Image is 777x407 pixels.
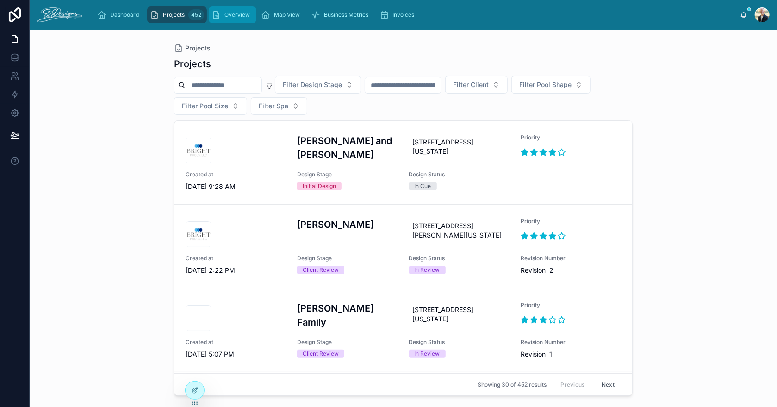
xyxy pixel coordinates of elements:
[147,6,207,23] a: Projects452
[185,44,211,53] span: Projects
[186,255,286,262] span: Created at
[478,381,547,388] span: Showing 30 of 452 results
[94,6,145,23] a: Dashboard
[186,350,286,359] span: [DATE] 5:07 PM
[303,182,336,190] div: Initial Design
[377,6,421,23] a: Invoices
[303,350,339,358] div: Client Review
[453,80,489,89] span: Filter Client
[297,255,398,262] span: Design Stage
[37,7,82,22] img: App logo
[521,338,621,346] span: Revision Number
[275,76,361,94] button: Select Button
[274,11,300,19] span: Map View
[283,80,342,89] span: Filter Design Stage
[519,80,572,89] span: Filter Pool Shape
[392,11,414,19] span: Invoices
[409,171,510,178] span: Design Status
[595,377,621,392] button: Next
[297,301,398,329] h3: [PERSON_NAME] Family
[324,11,368,19] span: Business Metrics
[174,57,211,70] h1: Projects
[297,171,398,178] span: Design Stage
[521,218,621,225] span: Priority
[297,134,398,162] h3: [PERSON_NAME] and [PERSON_NAME]
[413,221,506,240] span: [STREET_ADDRESS][PERSON_NAME][US_STATE]
[209,6,256,23] a: Overview
[174,44,211,53] a: Projects
[415,266,440,274] div: In Review
[186,182,286,191] span: [DATE] 9:28 AM
[445,76,508,94] button: Select Button
[413,138,506,156] span: [STREET_ADDRESS][US_STATE]
[258,6,306,23] a: Map View
[186,171,286,178] span: Created at
[297,338,398,346] span: Design Stage
[297,218,398,232] h3: [PERSON_NAME]
[521,134,621,141] span: Priority
[90,5,740,25] div: scrollable content
[174,121,632,204] a: [PERSON_NAME] and [PERSON_NAME][STREET_ADDRESS][US_STATE]PriorityCreated at[DATE] 9:28 AMDesign S...
[308,6,375,23] a: Business Metrics
[303,266,339,274] div: Client Review
[174,288,632,372] a: [PERSON_NAME] Family[STREET_ADDRESS][US_STATE]PriorityCreated at[DATE] 5:07 PMDesign StageClient ...
[259,101,288,111] span: Filter Spa
[413,305,506,324] span: [STREET_ADDRESS][US_STATE]
[110,11,139,19] span: Dashboard
[174,204,632,288] a: [PERSON_NAME][STREET_ADDRESS][PERSON_NAME][US_STATE]PriorityCreated at[DATE] 2:22 PMDesign StageC...
[174,97,247,115] button: Select Button
[182,101,228,111] span: Filter Pool Size
[188,9,204,20] div: 452
[521,255,621,262] span: Revision Number
[511,76,591,94] button: Select Button
[163,11,185,19] span: Projects
[186,338,286,346] span: Created at
[521,301,621,309] span: Priority
[186,266,286,275] span: [DATE] 2:22 PM
[415,182,431,190] div: In Cue
[409,338,510,346] span: Design Status
[415,350,440,358] div: In Review
[224,11,250,19] span: Overview
[521,266,621,275] span: Revision 2
[409,255,510,262] span: Design Status
[521,350,621,359] span: Revision 1
[251,97,307,115] button: Select Button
